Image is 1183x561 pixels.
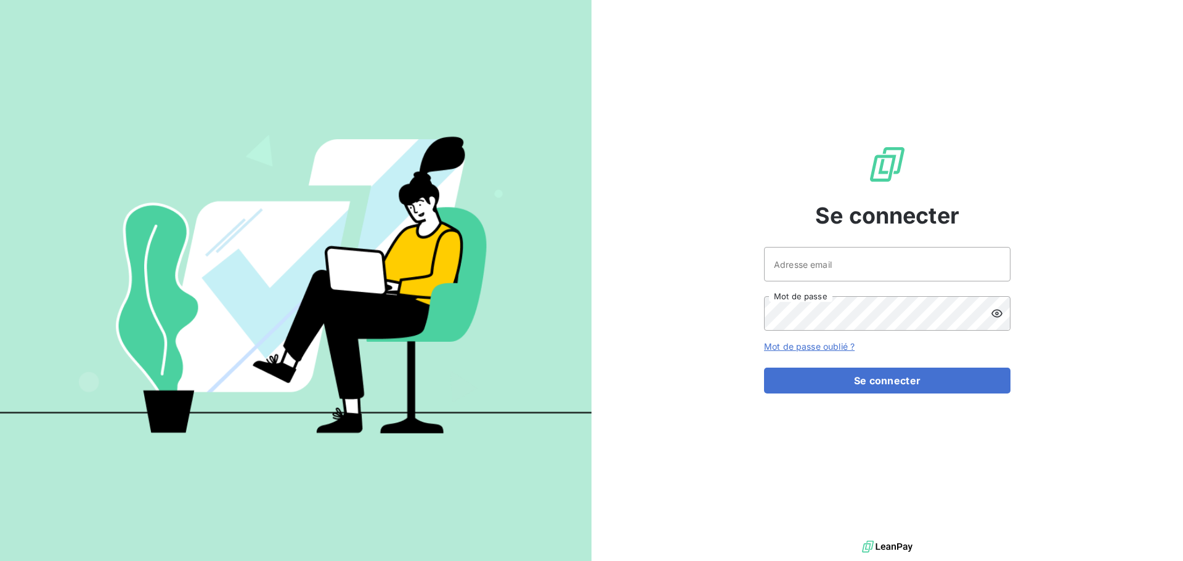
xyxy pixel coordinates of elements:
button: Se connecter [764,368,1010,394]
img: Logo LeanPay [868,145,907,184]
input: placeholder [764,247,1010,281]
span: Se connecter [815,199,959,232]
img: logo [862,538,913,556]
a: Mot de passe oublié ? [764,341,855,352]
